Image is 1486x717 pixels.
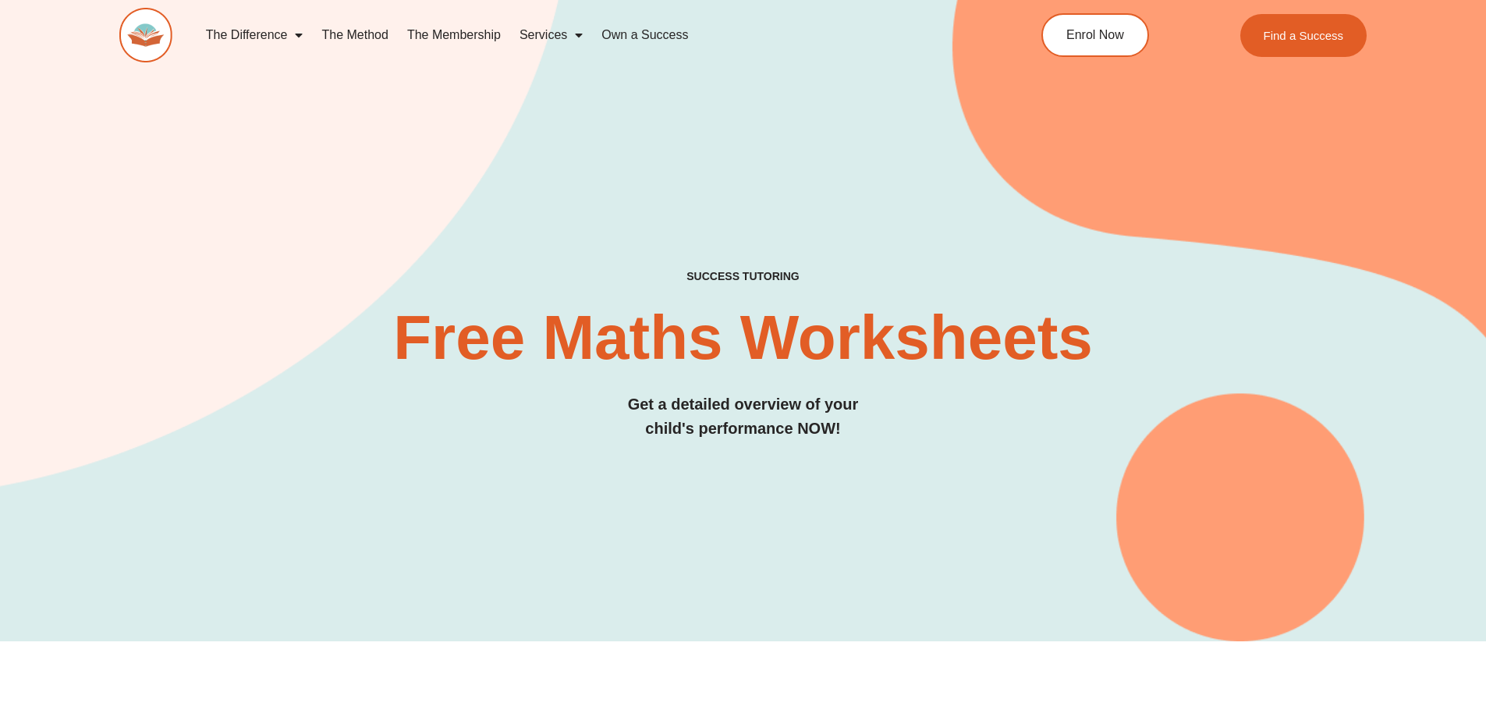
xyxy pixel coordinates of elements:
[1240,14,1367,57] a: Find a Success
[1066,29,1124,41] span: Enrol Now
[197,17,970,53] nav: Menu
[119,392,1367,441] h3: Get a detailed overview of your child's performance NOW!
[1041,13,1149,57] a: Enrol Now
[119,307,1367,369] h2: Free Maths Worksheets​
[592,17,697,53] a: Own a Success
[197,17,313,53] a: The Difference
[1264,30,1344,41] span: Find a Success
[119,270,1367,283] h4: SUCCESS TUTORING​
[510,17,592,53] a: Services
[312,17,397,53] a: The Method
[398,17,510,53] a: The Membership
